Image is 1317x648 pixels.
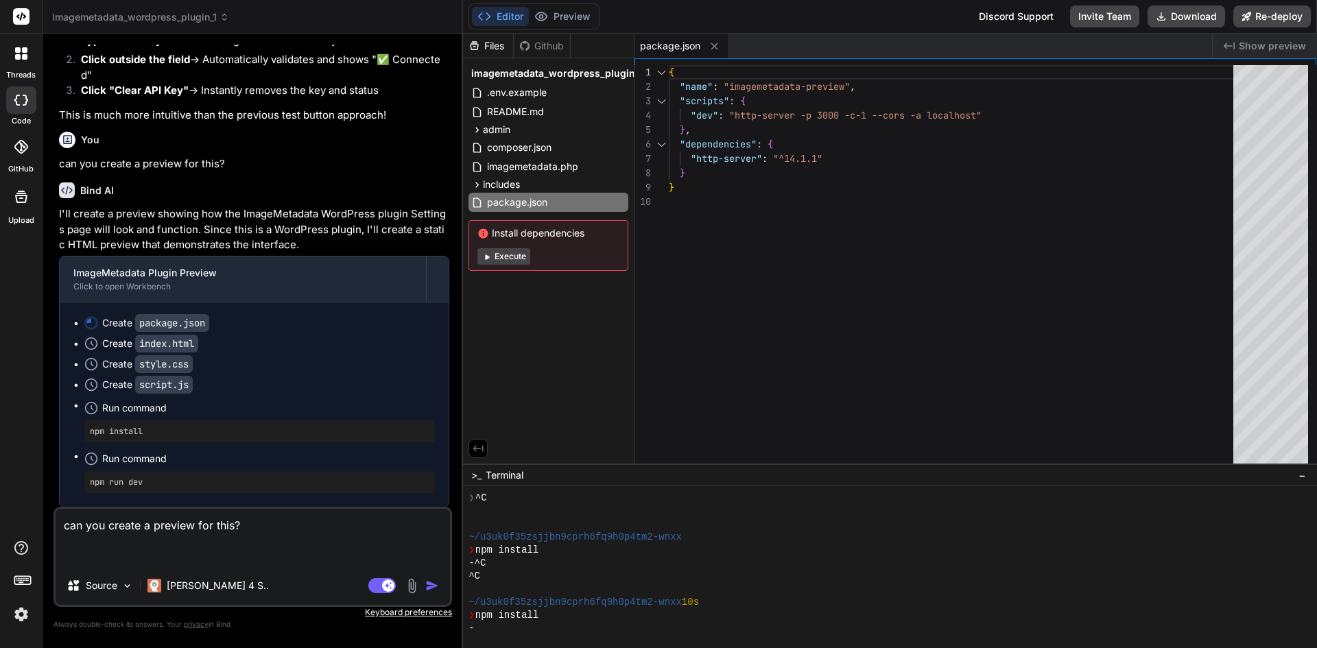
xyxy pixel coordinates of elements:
[81,53,190,66] strong: Click outside the field
[70,83,449,102] li: → Instantly removes the key and status
[8,163,34,175] label: GitHub
[471,67,643,80] span: imagemetadata_wordpress_plugin_1
[468,544,475,557] span: ❯
[634,80,651,94] div: 2
[773,152,822,165] span: "^14.1.1"
[691,152,762,165] span: "http-server"
[102,378,193,392] div: Create
[634,94,651,108] div: 3
[724,80,850,93] span: "imagemetadata-preview"
[669,66,674,78] span: {
[652,65,670,80] div: Click to collapse the range.
[475,544,538,557] span: npm install
[634,166,651,180] div: 8
[59,108,449,123] p: This is much more intuitive than the previous test button approach!
[90,477,429,488] pre: npm run dev
[634,137,651,152] div: 6
[486,158,580,175] span: imagemetadata.php
[680,138,757,150] span: "dependencies"
[850,80,855,93] span: ,
[634,152,651,166] div: 7
[1298,468,1306,482] span: −
[8,215,34,226] label: Upload
[680,123,685,136] span: }
[486,84,548,101] span: .env.example
[468,570,480,583] span: ^C
[102,357,193,371] div: Create
[691,109,718,121] span: "dev"
[471,468,482,482] span: >_
[135,376,193,394] code: script.js
[468,596,682,609] span: ~/u3uk0f35zsjjbn9cprh6fq9h0p4tm2-wnxx
[10,603,33,626] img: settings
[1070,5,1139,27] button: Invite Team
[184,620,209,628] span: privacy
[483,123,510,136] span: admin
[102,337,198,350] div: Create
[634,65,651,80] div: 1
[713,80,718,93] span: :
[425,579,439,592] img: icon
[682,596,699,609] span: 10s
[135,355,193,373] code: style.css
[468,557,486,570] span: -^C
[167,579,269,592] p: [PERSON_NAME] 4 S..
[762,152,768,165] span: :
[685,123,691,136] span: ,
[1239,39,1306,53] span: Show preview
[486,194,549,211] span: package.json
[529,7,596,26] button: Preview
[740,95,746,107] span: {
[680,95,729,107] span: "scripts"
[477,226,619,240] span: Install dependencies
[475,492,487,505] span: ^C
[634,123,651,137] div: 5
[404,578,420,594] img: attachment
[102,316,209,330] div: Create
[669,181,674,193] span: }
[1148,5,1225,27] button: Download
[634,108,651,123] div: 4
[718,109,724,121] span: :
[468,609,475,622] span: ❯
[971,5,1062,27] div: Discord Support
[6,69,36,81] label: threads
[147,579,161,592] img: Claude 4 Sonnet
[73,281,412,292] div: Click to open Workbench
[680,167,685,179] span: }
[729,109,982,121] span: "http-server -p 3000 -c-1 --cors -a localhost"
[729,95,735,107] span: :
[652,94,670,108] div: Click to collapse the range.
[472,7,529,26] button: Editor
[468,622,474,635] span: -
[80,184,114,197] h6: Bind AI
[59,156,449,172] p: can you create a preview for this?
[59,206,449,253] p: I'll create a preview showing how the ImageMetadata WordPress plugin Settings page will look and ...
[81,133,99,147] h6: You
[486,468,523,482] span: Terminal
[757,138,762,150] span: :
[486,139,553,156] span: composer.json
[475,609,538,622] span: npm install
[135,335,198,352] code: index.html
[463,39,513,53] div: Files
[468,531,682,544] span: ~/u3uk0f35zsjjbn9cprh6fq9h0p4tm2-wnxx
[1233,5,1311,27] button: Re-deploy
[86,579,117,592] p: Source
[640,39,700,53] span: package.json
[1296,464,1309,486] button: −
[486,104,545,120] span: README.md
[56,509,450,566] textarea: can you create a preview for this?
[52,10,229,24] span: imagemetadata_wordpress_plugin_1
[468,492,475,505] span: ❯
[483,178,520,191] span: includes
[514,39,570,53] div: Github
[768,138,773,150] span: {
[680,80,713,93] span: "name"
[60,256,426,302] button: ImageMetadata Plugin PreviewClick to open Workbench
[102,452,435,466] span: Run command
[634,180,651,195] div: 9
[90,426,429,437] pre: npm install
[102,401,435,415] span: Run command
[477,248,530,265] button: Execute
